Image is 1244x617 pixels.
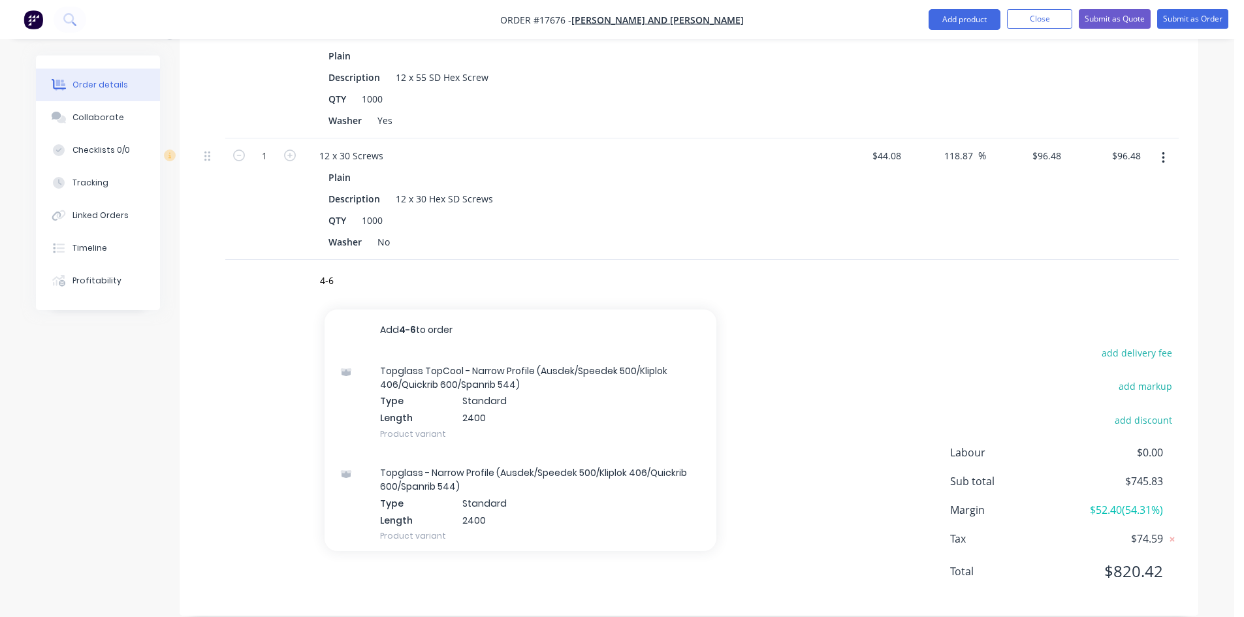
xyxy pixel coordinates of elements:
[36,101,160,134] button: Collaborate
[323,211,351,230] div: QTY
[500,14,571,26] span: Order #17676 -
[309,146,394,165] div: 12 x 30 Screws
[323,68,385,87] div: Description
[1066,473,1163,489] span: $745.83
[72,242,107,254] div: Timeline
[950,445,1066,460] span: Labour
[24,10,43,29] img: Factory
[1066,531,1163,546] span: $74.59
[72,275,121,287] div: Profitability
[36,134,160,166] button: Checklists 0/0
[323,232,367,251] div: Washer
[1066,560,1163,583] span: $820.42
[950,531,1066,546] span: Tax
[36,69,160,101] button: Order details
[323,189,385,208] div: Description
[36,199,160,232] button: Linked Orders
[978,148,986,163] span: %
[328,168,356,187] div: Plain
[929,9,1000,30] button: Add product
[357,211,388,230] div: 1000
[72,112,124,123] div: Collaborate
[72,144,130,156] div: Checklists 0/0
[1066,502,1163,518] span: $52.40 ( 54.31 %)
[325,309,716,351] button: Add4-6to order
[36,264,160,297] button: Profitability
[391,189,498,208] div: 12 x 30 Hex SD Screws
[950,563,1066,579] span: Total
[950,473,1066,489] span: Sub total
[571,14,744,26] a: [PERSON_NAME] and [PERSON_NAME]
[323,111,367,130] div: Washer
[36,232,160,264] button: Timeline
[72,177,108,189] div: Tracking
[1007,9,1072,29] button: Close
[391,68,494,87] div: 12 x 55 SD Hex Screw
[1111,377,1179,395] button: add markup
[36,166,160,199] button: Tracking
[1157,9,1228,29] button: Submit as Order
[319,268,581,294] input: Start typing to add a product...
[1108,411,1179,428] button: add discount
[323,89,351,108] div: QTY
[950,502,1066,518] span: Margin
[372,111,398,130] div: Yes
[1079,9,1151,29] button: Submit as Quote
[357,89,388,108] div: 1000
[1066,445,1163,460] span: $0.00
[372,232,395,251] div: No
[72,79,128,91] div: Order details
[328,46,356,65] div: Plain
[72,210,129,221] div: Linked Orders
[1094,344,1179,362] button: add delivery fee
